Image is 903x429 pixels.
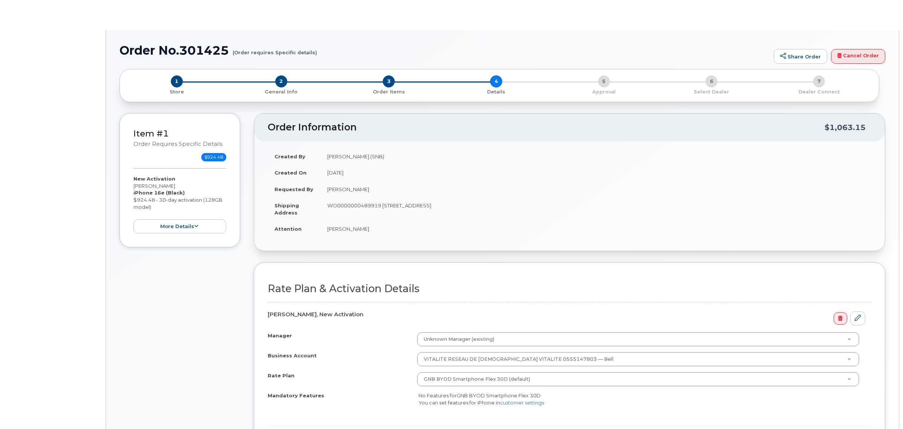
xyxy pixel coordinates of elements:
[338,89,440,95] p: Order Items
[335,87,443,95] a: 3 Order Items
[230,89,332,95] p: General Info
[320,181,871,198] td: [PERSON_NAME]
[274,153,305,159] strong: Created By
[133,128,169,139] a: Item #1
[419,392,544,406] span: No Features for You can set features for iPhone in
[133,219,226,233] button: more details
[274,186,313,192] strong: Requested By
[133,141,222,147] small: Order requires Specific details
[268,392,324,399] label: Mandatory Features
[417,332,859,346] a: Unknown Manager (existing)
[383,75,395,87] span: 3
[417,352,859,366] a: VITALITE RESEAU DE [DEMOGRAPHIC_DATA] VITALITE 0555147803 — Bell
[268,311,865,318] h4: [PERSON_NAME], New Activation
[275,75,287,87] span: 2
[320,197,871,221] td: WO0000000489919 [STREET_ADDRESS]
[227,87,335,95] a: 2 General Info
[831,49,885,64] a: Cancel Order
[171,75,183,87] span: 1
[268,122,825,133] h2: Order Information
[268,283,871,294] h2: Rate Plan & Activation Details
[268,372,294,379] label: Rate Plan
[133,175,226,233] div: [PERSON_NAME] $924.48 - 30-day activation (128GB model)
[419,336,494,343] span: Unknown Manager (existing)
[424,376,530,382] span: GNB BYOD Smartphone Flex 30D (default)
[500,400,544,406] a: customer settings
[274,170,307,176] strong: Created On
[268,352,317,359] label: Business Account
[133,190,185,196] strong: iPhone 16e (Black)
[274,202,299,216] strong: Shipping Address
[268,332,292,339] label: Manager
[320,148,871,165] td: [PERSON_NAME] (SNB)
[774,49,827,64] a: Share Order
[126,87,227,95] a: 1 Store
[417,372,859,386] a: GNB BYOD Smartphone Flex 30D (default)
[457,392,541,398] span: GNB BYOD Smartphone Flex 30D
[129,89,224,95] p: Store
[201,153,226,161] span: $924.48
[274,226,302,232] strong: Attention
[133,176,175,182] strong: New Activation
[320,221,871,237] td: [PERSON_NAME]
[825,120,866,135] div: $1,063.15
[120,44,770,57] h1: Order No.301425
[419,356,613,363] span: VITALITE RESEAU DE [DEMOGRAPHIC_DATA] VITALITE 0555147803 — Bell
[233,44,317,55] small: (Order requires Specific details)
[320,164,871,181] td: [DATE]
